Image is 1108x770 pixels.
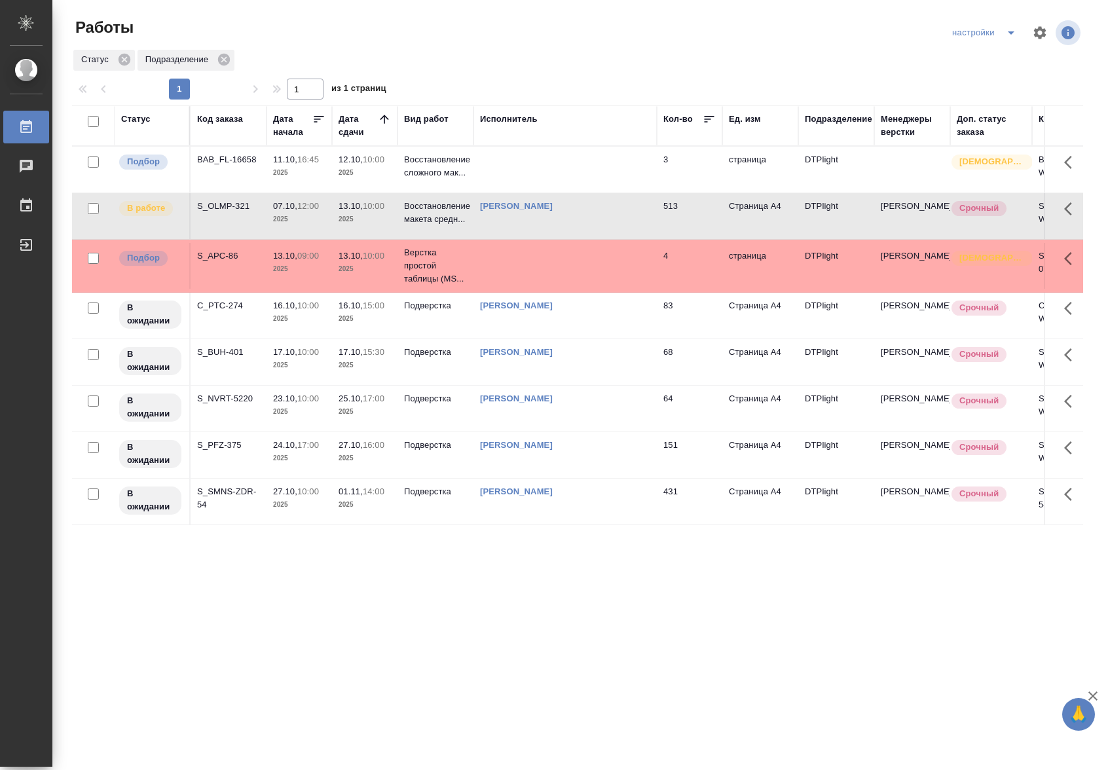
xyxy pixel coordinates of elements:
[722,147,798,192] td: страница
[480,201,553,211] a: [PERSON_NAME]
[297,251,319,261] p: 09:00
[1024,17,1056,48] span: Настроить таблицу
[657,293,722,339] td: 83
[657,386,722,431] td: 64
[273,498,325,511] p: 2025
[1039,113,1089,126] div: Код работы
[1056,293,1088,324] button: Здесь прячутся важные кнопки
[663,113,693,126] div: Кол-во
[480,486,553,496] a: [PERSON_NAME]
[363,201,384,211] p: 10:00
[959,202,999,215] p: Срочный
[339,452,391,465] p: 2025
[881,346,944,359] p: [PERSON_NAME]
[297,201,319,211] p: 12:00
[339,166,391,179] p: 2025
[339,440,363,450] p: 27.10,
[363,347,384,357] p: 15:30
[197,249,260,263] div: S_APC-86
[480,347,553,357] a: [PERSON_NAME]
[1056,193,1088,225] button: Здесь прячутся важные кнопки
[127,251,160,265] p: Подбор
[118,153,183,171] div: Можно подбирать исполнителей
[881,200,944,213] p: [PERSON_NAME]
[798,147,874,192] td: DTPlight
[197,392,260,405] div: S_NVRT-5220
[722,479,798,524] td: Страница А4
[798,386,874,431] td: DTPlight
[118,439,183,469] div: Исполнитель назначен, приступать к работе пока рано
[1056,243,1088,274] button: Здесь прячутся важные кнопки
[339,394,363,403] p: 25.10,
[118,392,183,423] div: Исполнитель назначен, приступать к работе пока рано
[72,17,134,38] span: Работы
[1032,243,1108,289] td: S_APC-86-WK-073
[404,485,467,498] p: Подверстка
[729,113,761,126] div: Ед. изм
[657,432,722,478] td: 151
[363,486,384,496] p: 14:00
[118,200,183,217] div: Исполнитель выполняет работу
[480,440,553,450] a: [PERSON_NAME]
[273,301,297,310] p: 16.10,
[1032,293,1108,339] td: C_PTC-274-WK-001
[138,50,234,71] div: Подразделение
[339,486,363,496] p: 01.11,
[949,22,1024,43] div: split button
[273,405,325,418] p: 2025
[145,53,213,66] p: Подразделение
[127,348,174,374] p: В ожидании
[273,486,297,496] p: 27.10,
[881,485,944,498] p: [PERSON_NAME]
[722,432,798,478] td: Страница А4
[127,394,174,420] p: В ожидании
[404,299,467,312] p: Подверстка
[404,200,467,226] p: Восстановление макета средн...
[339,405,391,418] p: 2025
[273,394,297,403] p: 23.10,
[339,498,391,511] p: 2025
[273,166,325,179] p: 2025
[297,347,319,357] p: 10:00
[798,293,874,339] td: DTPlight
[197,153,260,166] div: BAB_FL-16658
[197,113,243,126] div: Код заказа
[657,147,722,192] td: 3
[798,243,874,289] td: DTPlight
[273,263,325,276] p: 2025
[959,251,1025,265] p: [DEMOGRAPHIC_DATA]
[273,251,297,261] p: 13.10,
[881,113,944,139] div: Менеджеры верстки
[273,213,325,226] p: 2025
[118,346,183,376] div: Исполнитель назначен, приступать к работе пока рано
[480,301,553,310] a: [PERSON_NAME]
[1032,147,1108,192] td: BAB_FL-16658-WK-003
[339,347,363,357] p: 17.10,
[1056,479,1088,510] button: Здесь прячутся важные кнопки
[339,251,363,261] p: 13.10,
[121,113,151,126] div: Статус
[297,394,319,403] p: 10:00
[1056,432,1088,464] button: Здесь прячутся важные кнопки
[118,249,183,267] div: Можно подбирать исполнителей
[363,155,384,164] p: 10:00
[339,312,391,325] p: 2025
[339,263,391,276] p: 2025
[197,299,260,312] div: C_PTC-274
[657,479,722,524] td: 431
[1032,386,1108,431] td: S_NVRT-5220-WK-013
[297,486,319,496] p: 10:00
[363,301,384,310] p: 15:00
[722,243,798,289] td: страница
[273,113,312,139] div: Дата начала
[959,155,1025,168] p: [DEMOGRAPHIC_DATA]
[404,392,467,405] p: Подверстка
[118,485,183,516] div: Исполнитель назначен, приступать к работе пока рано
[881,249,944,263] p: [PERSON_NAME]
[480,113,538,126] div: Исполнитель
[273,201,297,211] p: 07.10,
[1056,386,1088,417] button: Здесь прячутся важные кнопки
[127,202,165,215] p: В работе
[722,193,798,239] td: Страница А4
[297,155,319,164] p: 16:45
